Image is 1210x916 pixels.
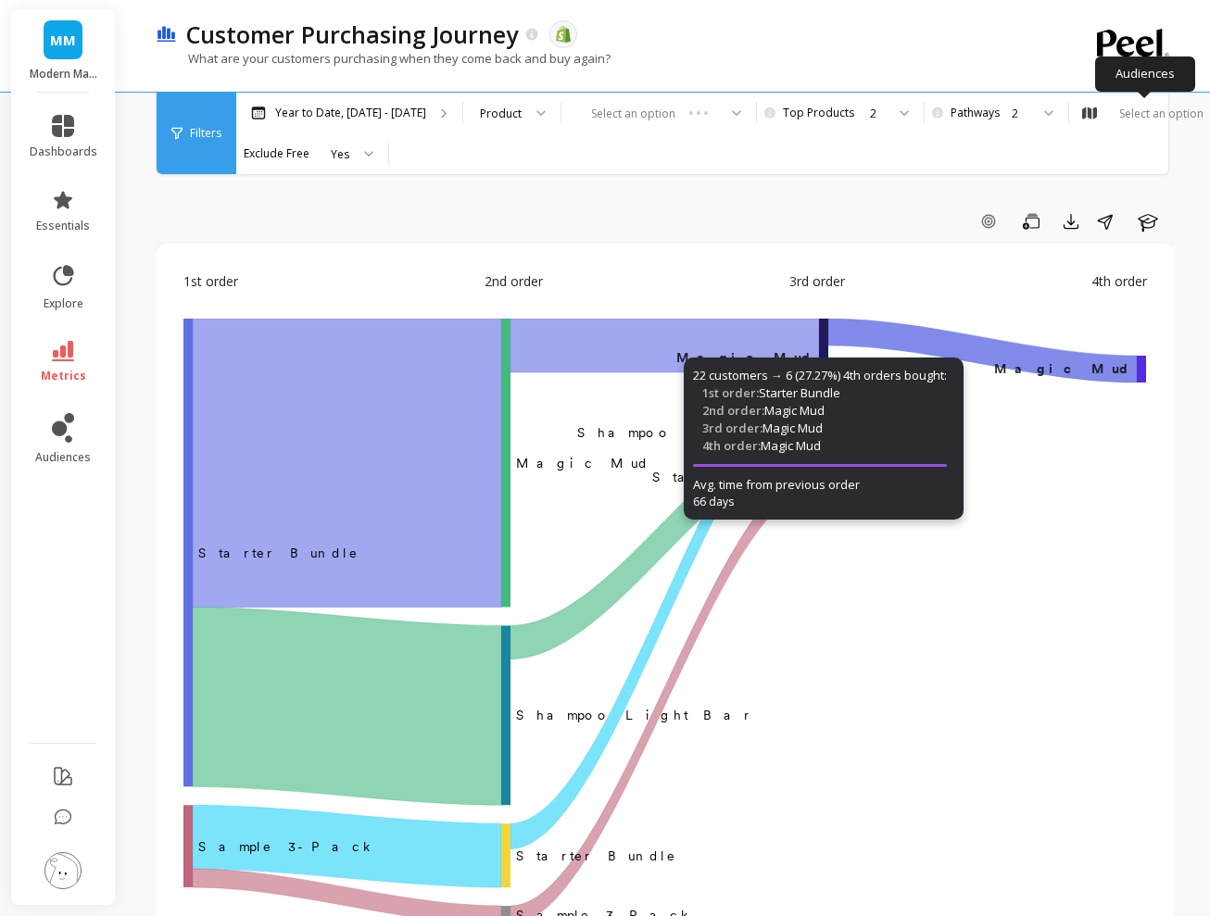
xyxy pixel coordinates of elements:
[676,350,813,365] text: ​Magic Mud
[994,361,1131,376] text: Magic Mud
[516,456,649,471] text: Magic Mud
[331,145,349,163] div: Yes
[516,848,677,863] text: Starter Bundle
[30,67,97,82] p: Modern Mammals
[198,839,377,854] text: ‌Sample 3-Pack
[41,369,86,383] span: metrics
[198,546,359,560] text: ‌Starter Bundle
[186,19,518,50] p: Customer Purchasing Journey
[30,144,97,159] span: dashboards
[36,219,90,233] span: essentials
[50,30,76,51] span: MM
[275,106,426,120] p: Year to Date, [DATE] - [DATE]
[44,296,83,311] span: explore
[190,126,221,141] span: Filters
[480,105,522,122] div: Product
[1116,105,1206,122] div: Select an option
[555,26,572,43] img: api.shopify.svg
[44,852,82,889] img: profile picture
[156,50,611,67] p: What are your customers purchasing when they come back and buy again?
[577,425,813,440] text: ​Shampoo Light Bar
[1091,271,1147,291] span: 4th order
[156,26,177,44] img: header icon
[516,708,752,722] text: Shampoo Light Bar
[652,470,813,484] text: ​Starter Bundle
[870,105,885,122] div: 2
[1012,105,1029,122] div: 2
[789,271,845,291] span: 3rd order
[35,450,91,465] span: audiences
[1082,107,1097,120] img: audience_map.svg
[183,271,238,291] span: 1st order
[485,271,543,291] span: 2nd order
